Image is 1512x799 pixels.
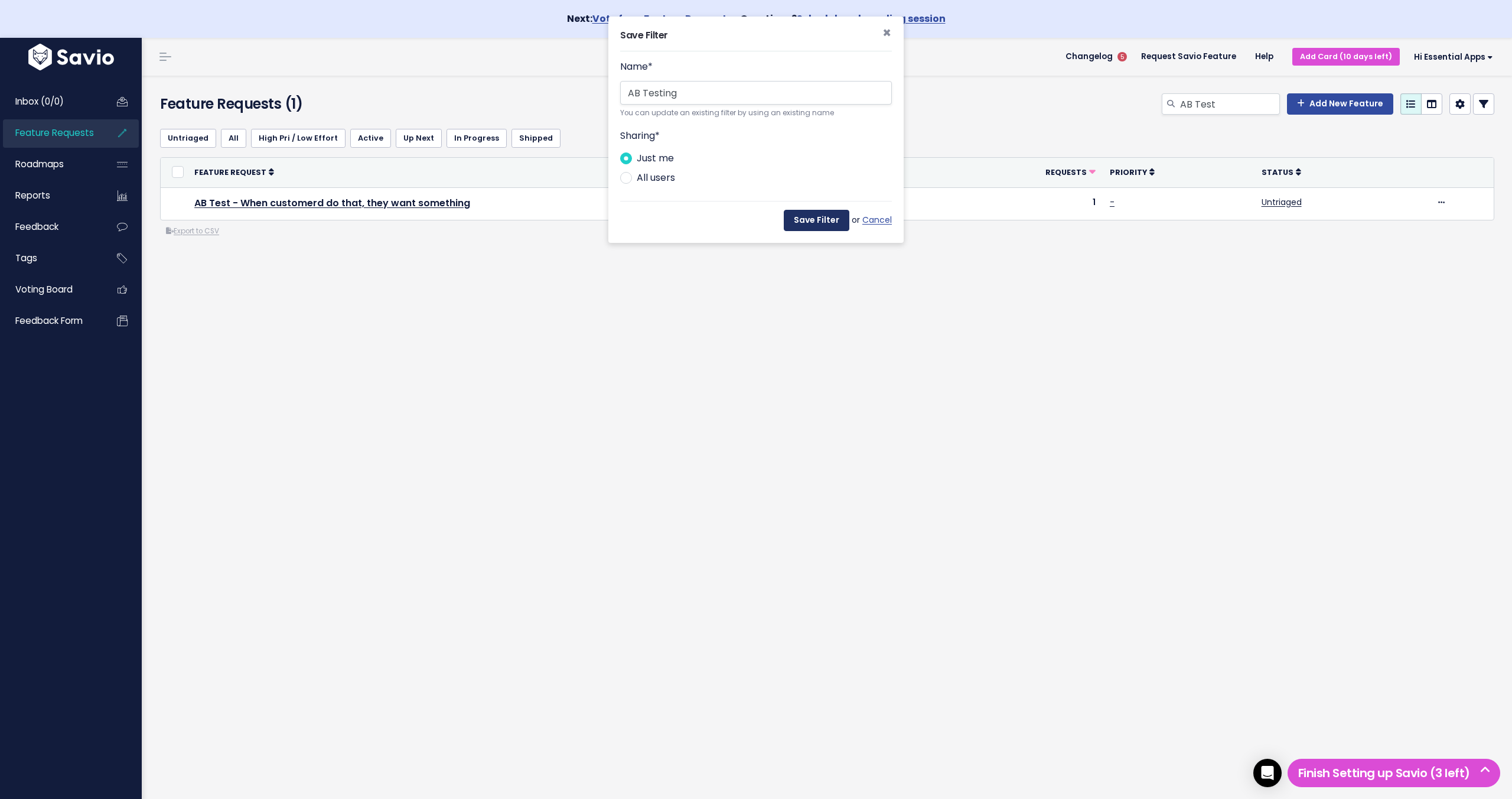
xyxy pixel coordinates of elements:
[637,170,675,187] label: All users
[784,210,849,231] button: Save Filter
[3,276,98,303] a: Voting Board
[15,95,64,108] span: Inbox (0/0)
[873,17,901,50] button: Close
[882,23,891,43] span: ×
[15,126,94,139] span: Feature Requests
[620,60,653,74] label: Name
[620,107,892,119] small: You can update an existing filter by using an existing name
[25,44,117,70] img: logo-white.9d6f32f41409.svg
[15,189,50,202] span: Reports
[3,245,98,272] a: Tags
[3,213,98,241] a: Feedback
[3,151,98,178] a: Roadmaps
[862,213,892,228] a: Cancel
[620,28,668,43] h5: Save Filter
[15,252,37,264] span: Tags
[15,314,83,327] span: Feedback form
[620,201,892,231] div: or
[15,158,64,170] span: Roadmaps
[3,307,98,334] a: Feedback form
[15,220,58,233] span: Feedback
[620,129,660,143] label: Sharing
[15,283,73,295] span: Voting Board
[3,182,98,209] a: Reports
[3,88,98,115] a: Inbox (0/0)
[637,150,674,167] label: Just me
[3,119,98,147] a: Feature Requests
